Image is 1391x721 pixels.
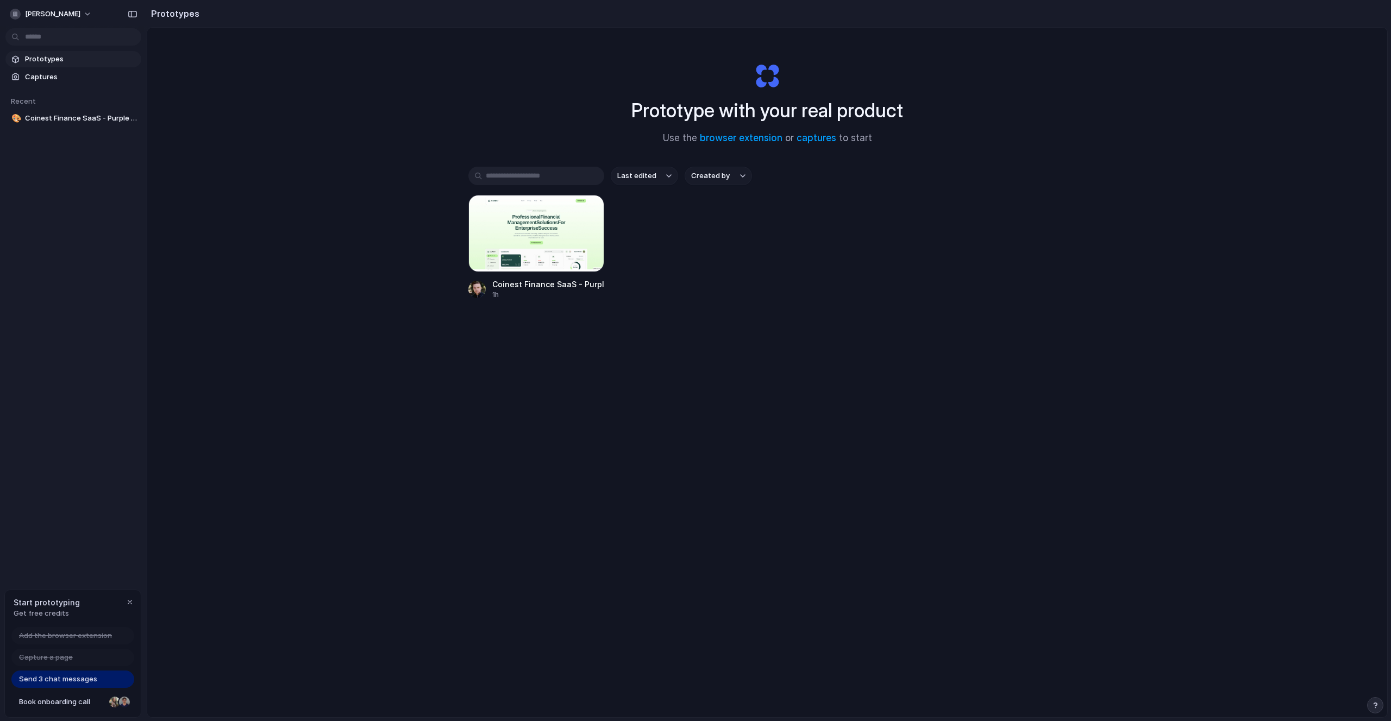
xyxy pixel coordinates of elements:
span: Start prototyping [14,597,80,608]
h2: Prototypes [147,7,199,20]
span: Recent [11,97,36,105]
span: Capture a page [19,652,73,663]
button: 🎨 [10,113,21,124]
a: Prototypes [5,51,141,67]
div: 🎨 [11,112,19,125]
a: browser extension [700,132,782,143]
span: Send 3 chat messages [19,674,97,685]
a: Coinest Finance SaaS - Purple Get Started ButtonCoinest Finance SaaS - Purple Get Started Button1h [468,195,604,300]
div: Christian Iacullo [118,695,131,709]
h1: Prototype with your real product [631,96,903,125]
span: Add the browser extension [19,630,112,641]
button: Last edited [611,167,678,185]
a: Captures [5,69,141,85]
div: 1h [492,290,604,300]
span: Get free credits [14,608,80,619]
span: Last edited [617,170,656,181]
div: Nicole Kubica [108,695,121,709]
span: [PERSON_NAME] [25,9,80,20]
span: Use the or to start [663,131,872,146]
span: Created by [691,170,730,181]
button: [PERSON_NAME] [5,5,97,23]
span: Prototypes [25,54,137,65]
div: Coinest Finance SaaS - Purple Get Started Button [492,279,604,290]
span: Book onboarding call [19,697,105,707]
span: Coinest Finance SaaS - Purple Get Started Button [25,113,137,124]
a: 🎨Coinest Finance SaaS - Purple Get Started Button [5,110,141,127]
span: Captures [25,72,137,83]
a: captures [797,132,836,143]
button: Created by [685,167,752,185]
a: Book onboarding call [11,693,134,711]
